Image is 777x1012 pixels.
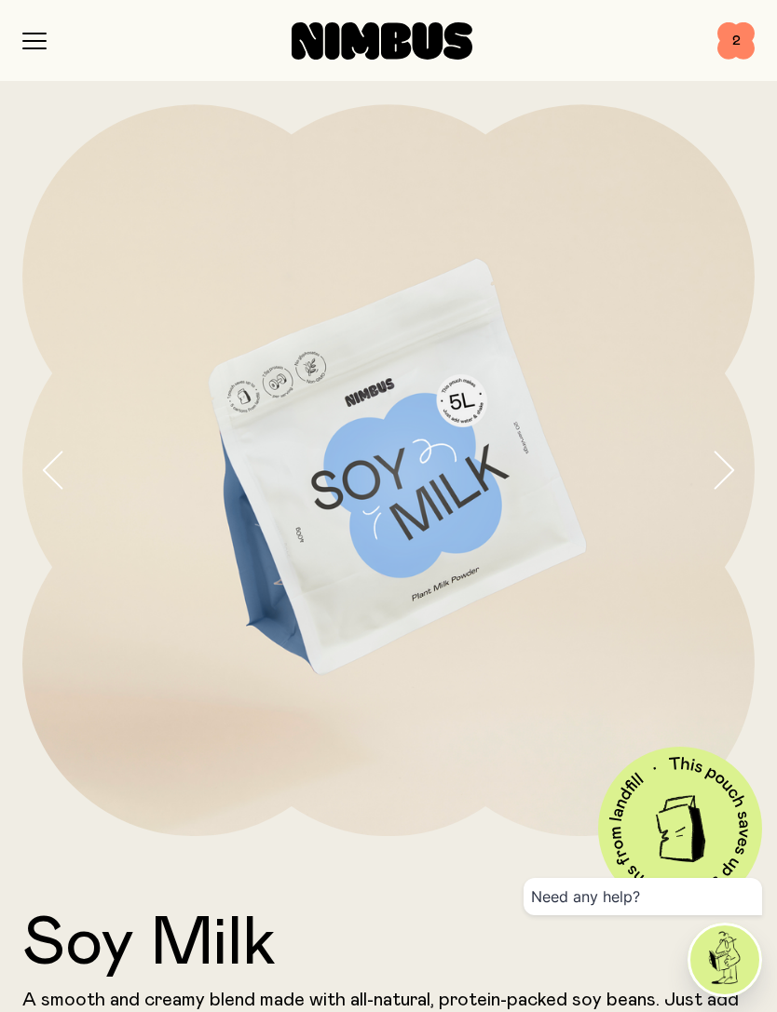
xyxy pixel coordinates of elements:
[690,925,759,994] img: agent
[524,878,762,915] div: Need any help?
[22,911,755,978] h1: Soy Milk
[717,22,755,60] button: 2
